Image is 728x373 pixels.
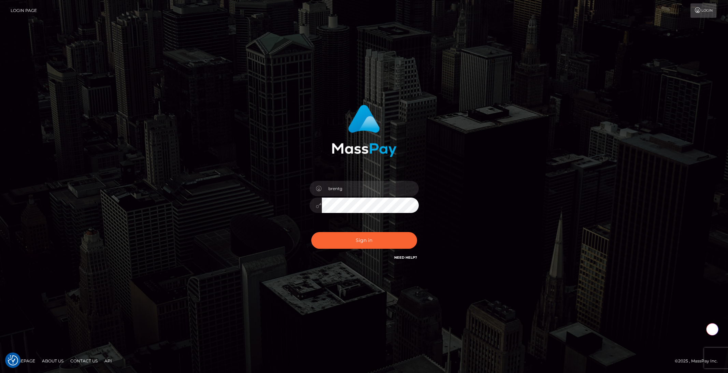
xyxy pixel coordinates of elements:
[68,356,100,366] a: Contact Us
[11,3,37,18] a: Login Page
[311,232,417,249] button: Sign in
[394,255,417,260] a: Need Help?
[8,355,18,365] button: Consent Preferences
[39,356,66,366] a: About Us
[8,355,18,365] img: Revisit consent button
[690,3,716,18] a: Login
[322,181,419,196] input: Username...
[8,356,38,366] a: Homepage
[675,357,723,365] div: © 2025 , MassPay Inc.
[102,356,115,366] a: API
[332,105,397,157] img: MassPay Login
